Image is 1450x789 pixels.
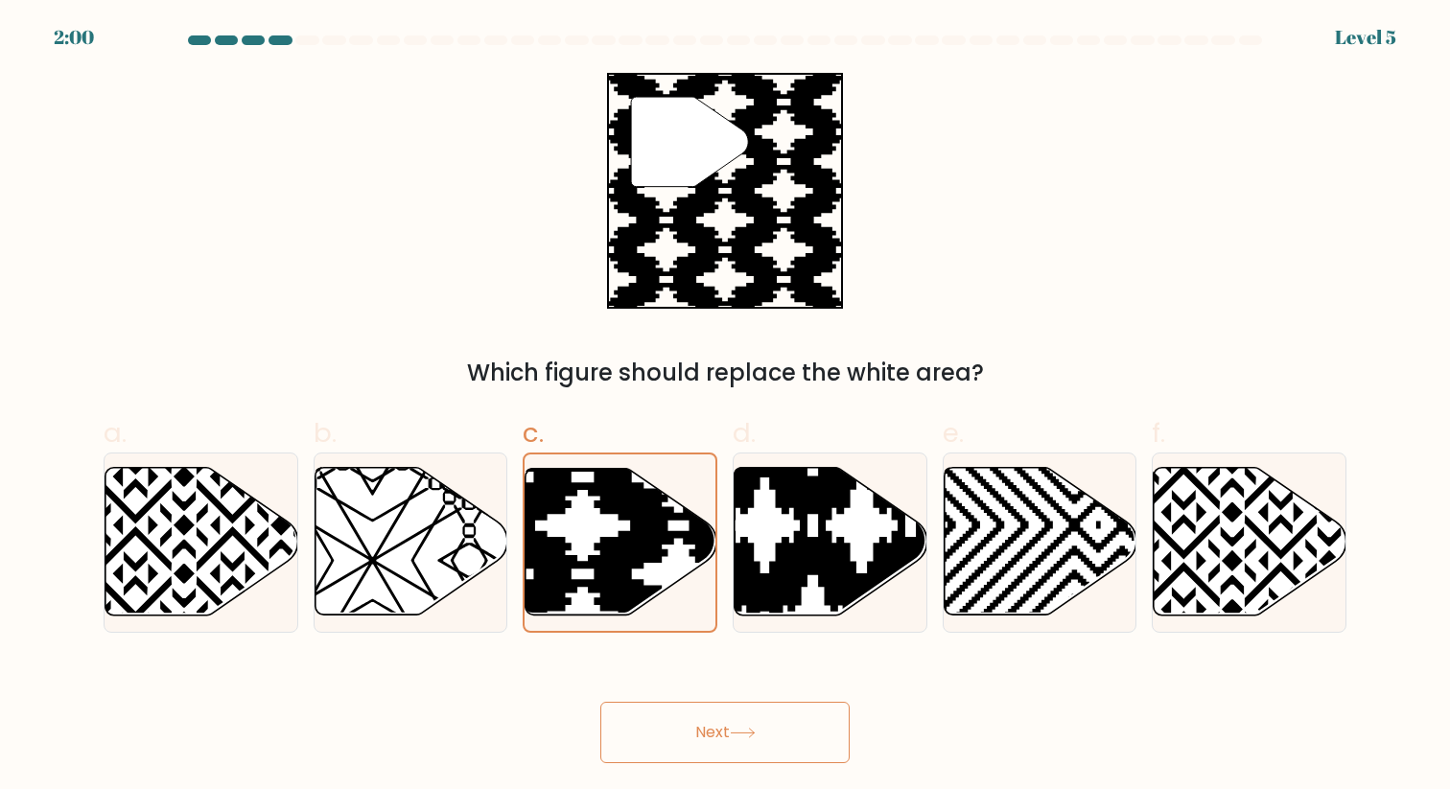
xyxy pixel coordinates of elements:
[943,414,964,452] span: e.
[1152,414,1165,452] span: f.
[1335,23,1396,52] div: Level 5
[104,414,127,452] span: a.
[631,97,749,187] g: "
[600,702,850,763] button: Next
[115,356,1335,390] div: Which figure should replace the white area?
[733,414,756,452] span: d.
[314,414,337,452] span: b.
[54,23,94,52] div: 2:00
[523,414,544,452] span: c.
